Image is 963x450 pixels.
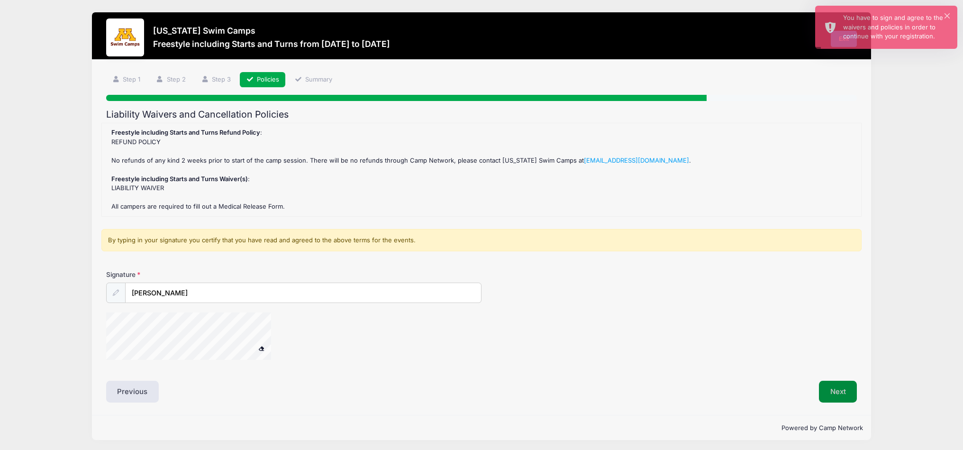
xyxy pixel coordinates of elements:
[106,270,294,279] label: Signature
[101,229,862,252] div: By typing in your signature you certify that you have read and agreed to the above terms for the ...
[240,72,285,88] a: Policies
[100,423,863,433] p: Powered by Camp Network
[153,26,390,36] h3: [US_STATE] Swim Camps
[111,129,260,136] strong: Freestyle including Starts and Turns Refund Policy
[153,39,390,49] h3: Freestyle including Starts and Turns from [DATE] to [DATE]
[111,175,248,183] strong: Freestyle including Starts and Turns Waiver(s)
[289,72,339,88] a: Summary
[106,109,857,120] h2: Liability Waivers and Cancellation Policies
[195,72,237,88] a: Step 3
[843,13,950,41] div: You have to sign and agree to the waivers and policies in order to continue with your registration.
[584,156,689,164] a: [EMAIL_ADDRESS][DOMAIN_NAME]
[106,381,159,403] button: Previous
[106,72,147,88] a: Step 1
[150,72,192,88] a: Step 2
[107,128,856,211] div: : REFUND POLICY No refunds of any kind 2 weeks prior to start of the camp session. There will be ...
[945,13,950,18] button: ×
[819,381,857,403] button: Next
[125,283,481,303] input: Enter first and last name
